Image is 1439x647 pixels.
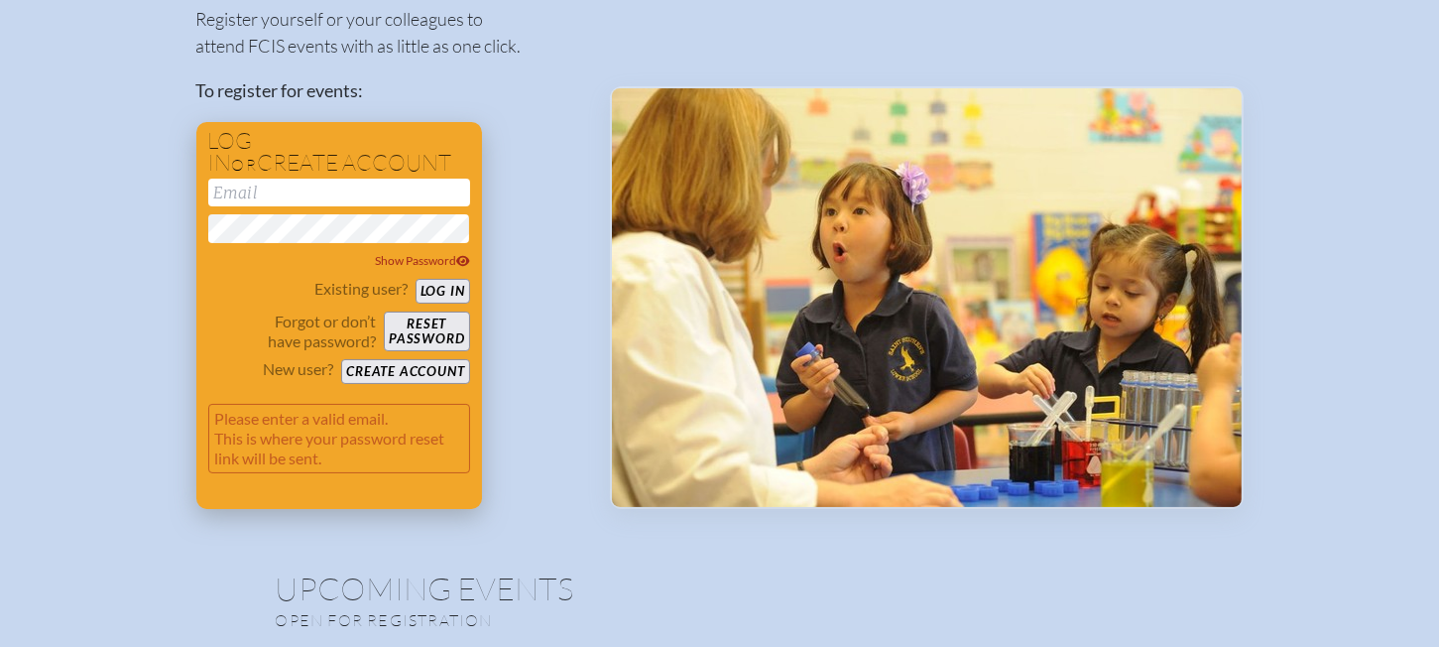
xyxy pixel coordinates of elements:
[196,77,578,104] p: To register for events:
[341,359,469,384] button: Create account
[314,279,408,299] p: Existing user?
[208,179,470,206] input: Email
[232,155,257,175] span: or
[263,359,333,379] p: New user?
[208,130,470,175] h1: Log in create account
[375,253,470,268] span: Show Password
[384,312,469,351] button: Resetpassword
[612,88,1242,507] img: Events
[208,404,470,473] p: Please enter a valid email. This is where your password reset link will be sent.
[196,6,578,60] p: Register yourself or your colleagues to attend FCIS events with as little as one click.
[276,573,1164,604] h1: Upcoming Events
[276,610,799,630] p: Open for registration
[416,279,470,304] button: Log in
[208,312,377,351] p: Forgot or don’t have password?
